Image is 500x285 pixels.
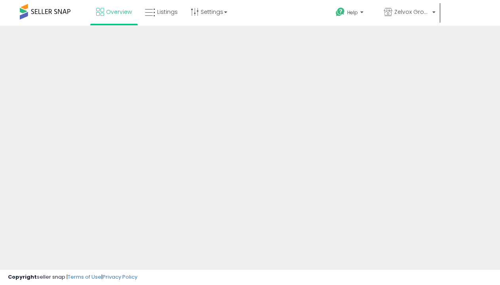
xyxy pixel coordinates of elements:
strong: Copyright [8,273,37,281]
span: Overview [106,8,132,16]
span: Listings [157,8,178,16]
a: Privacy Policy [103,273,137,281]
i: Get Help [335,7,345,17]
span: Zelvox Group LLC [394,8,430,16]
a: Help [329,1,377,26]
div: seller snap | | [8,274,137,281]
span: Help [347,9,358,16]
a: Terms of Use [68,273,101,281]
